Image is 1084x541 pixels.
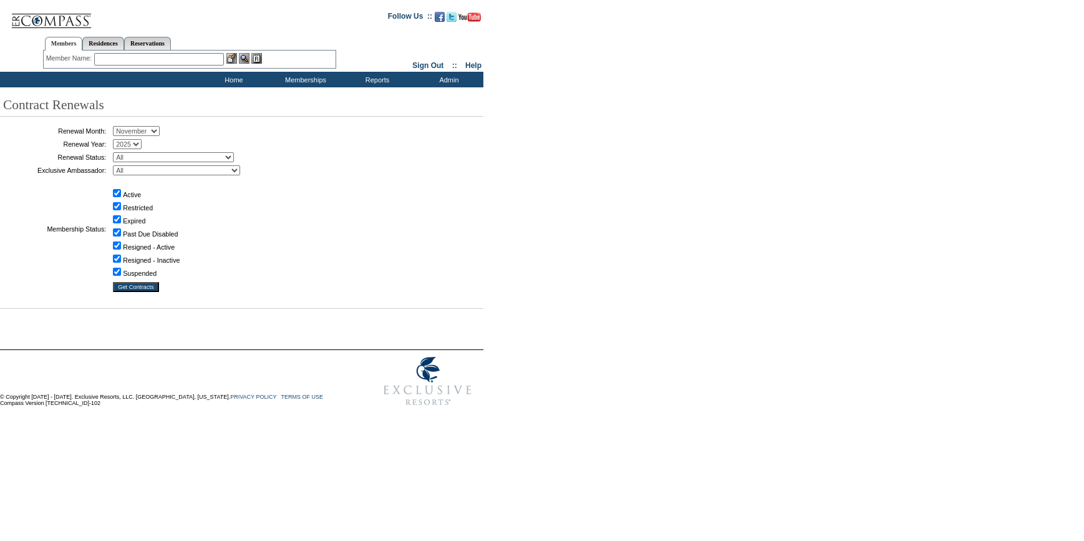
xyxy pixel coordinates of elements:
img: Follow us on Twitter [447,12,457,22]
label: Expired [123,217,145,225]
img: Exclusive Resorts [372,350,483,412]
a: PRIVACY POLICY [230,394,276,400]
div: Member Name: [46,53,94,64]
img: Reservations [251,53,262,64]
td: Memberships [268,72,340,87]
td: Exclusive Ambassador: [3,165,106,175]
label: Active [123,191,141,198]
a: Follow us on Twitter [447,16,457,23]
td: Admin [412,72,483,87]
img: View [239,53,249,64]
td: Renewal Year: [3,139,106,149]
input: Get Contracts [113,282,159,292]
a: Reservations [124,37,171,50]
a: Sign Out [412,61,443,70]
a: Become our fan on Facebook [435,16,445,23]
td: Membership Status: [3,178,106,279]
label: Restricted [123,204,153,212]
span: :: [452,61,457,70]
td: Renewal Status: [3,152,106,162]
label: Suspended [123,270,157,277]
img: Become our fan on Facebook [435,12,445,22]
img: Compass Home [11,3,92,29]
label: Resigned - Inactive [123,256,180,264]
img: b_edit.gif [226,53,237,64]
a: Residences [82,37,124,50]
td: Follow Us :: [388,11,432,26]
td: Reports [340,72,412,87]
a: Members [45,37,83,51]
label: Resigned - Active [123,243,175,251]
td: Renewal Month: [3,126,106,136]
a: Subscribe to our YouTube Channel [458,16,481,23]
a: TERMS OF USE [281,394,324,400]
label: Past Due Disabled [123,230,178,238]
img: Subscribe to our YouTube Channel [458,12,481,22]
td: Home [196,72,268,87]
a: Help [465,61,482,70]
